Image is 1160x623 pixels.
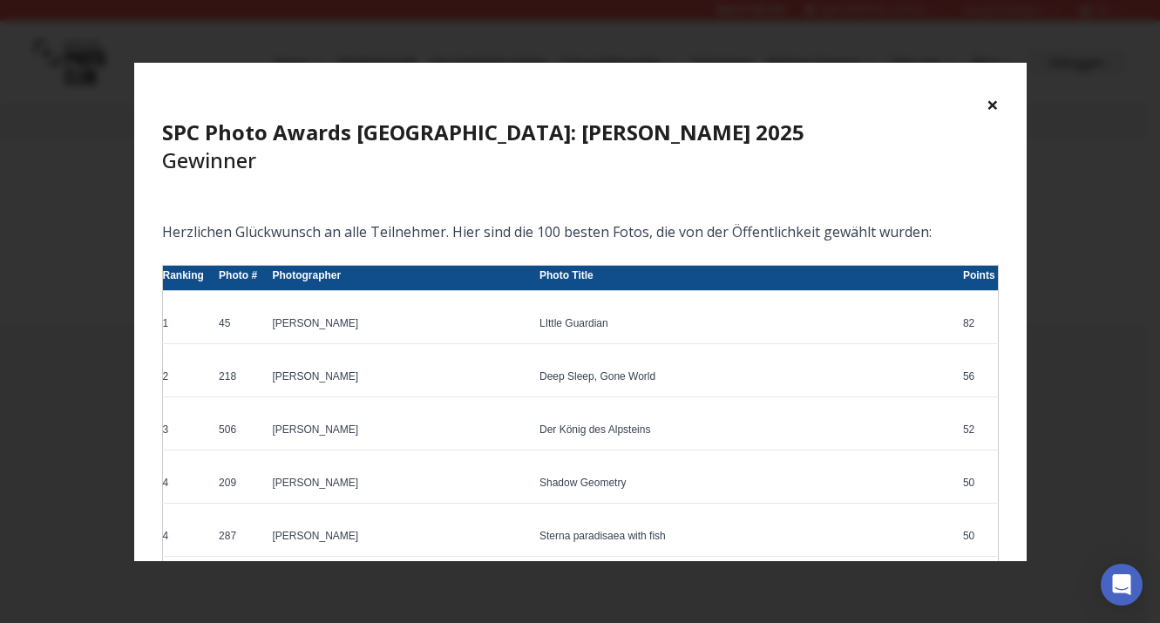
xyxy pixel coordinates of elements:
[267,362,533,396] td: [PERSON_NAME]
[1101,564,1143,606] div: Open Intercom Messenger
[267,415,533,450] td: [PERSON_NAME]
[267,468,533,503] td: [PERSON_NAME]
[213,308,266,343] td: 45
[533,521,957,556] td: Sterna paradisaea with fish
[987,91,999,119] button: ×
[213,265,266,290] th: Photo #
[162,468,213,503] td: 4
[267,521,533,556] td: [PERSON_NAME]
[162,362,213,396] td: 2
[162,308,213,343] td: 1
[162,415,213,450] td: 3
[213,415,266,450] td: 506
[957,265,998,290] th: Points
[162,521,213,556] td: 4
[162,265,213,290] th: Ranking
[957,308,998,343] td: 82
[213,468,266,503] td: 209
[213,521,266,556] td: 287
[162,220,999,244] p: Herzlichen Glückwunsch an alle Teilnehmer. Hier sind die 100 besten Fotos, die von der Öffentlich...
[213,362,266,396] td: 218
[533,308,957,343] td: LIttle Guardian
[957,415,998,450] td: 52
[533,415,957,450] td: Der König des Alpsteins
[957,521,998,556] td: 50
[267,308,533,343] td: [PERSON_NAME]
[162,118,804,146] b: SPC Photo Awards [GEOGRAPHIC_DATA]: [PERSON_NAME] 2025
[957,362,998,396] td: 56
[533,362,957,396] td: Deep Sleep, Gone World
[957,468,998,503] td: 50
[162,119,999,174] h4: Gewinner
[533,468,957,503] td: Shadow Geometry
[267,265,533,290] th: Photographer
[533,265,957,290] th: Photo Title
